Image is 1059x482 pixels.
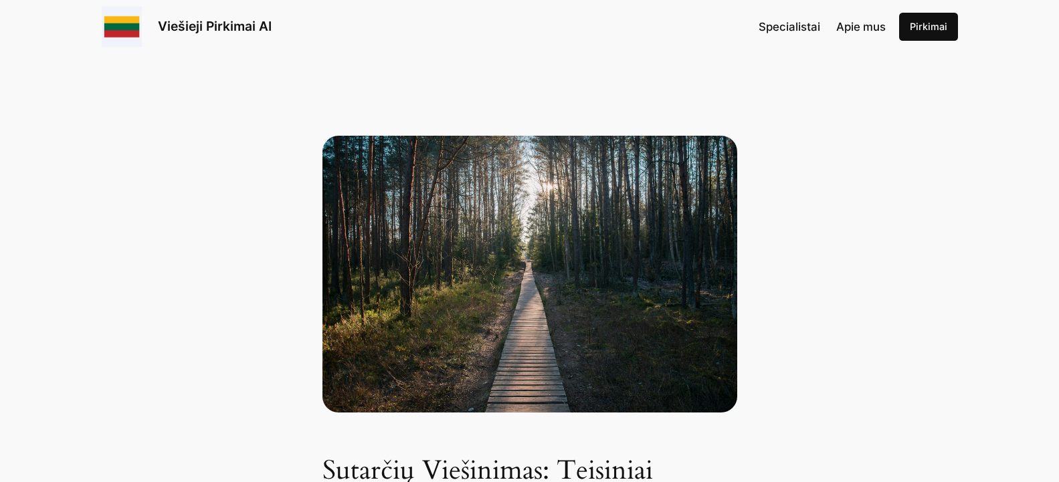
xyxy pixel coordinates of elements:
a: Pirkimai [899,13,958,41]
a: Viešieji Pirkimai AI [158,18,272,34]
span: Specialistai [759,20,820,33]
a: Specialistai [759,18,820,35]
img: Viešieji pirkimai logo [102,7,142,47]
nav: Navigation [759,18,886,35]
span: Apie mus [836,20,886,33]
a: Apie mus [836,18,886,35]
